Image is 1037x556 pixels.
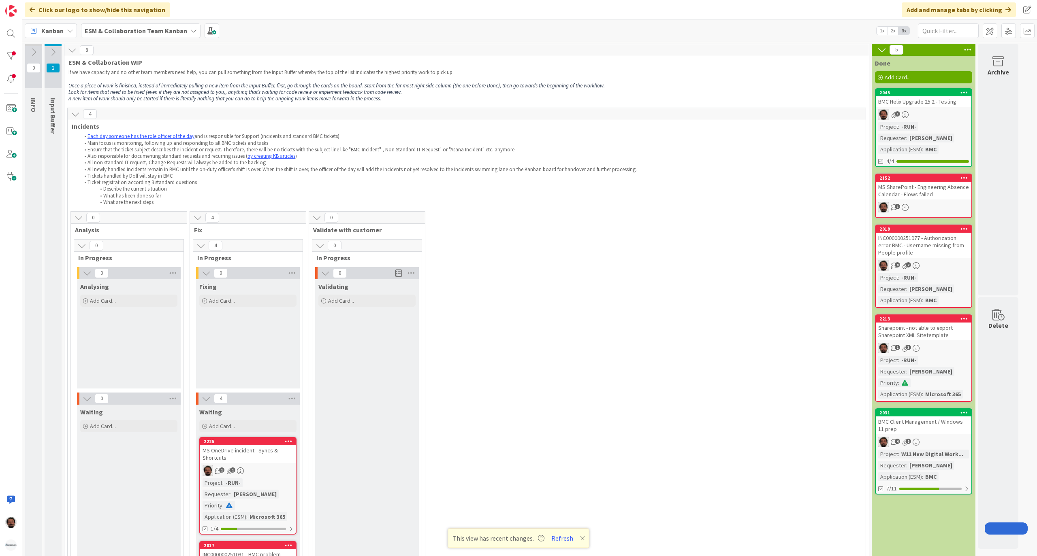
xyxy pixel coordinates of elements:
[878,145,922,154] div: Application (ESM)
[878,356,898,365] div: Project
[214,268,228,278] span: 0
[90,241,103,250] span: 0
[313,226,415,234] span: Validate with customer
[895,439,900,444] span: 4
[90,422,116,430] span: Add Card...
[324,213,338,223] span: 0
[923,145,939,154] div: BMC
[876,89,971,107] div: 2045BMC Helix Upgrade 25.2 - Testing
[878,273,898,282] div: Project
[876,109,971,120] div: AC
[72,122,856,130] span: Incidents
[200,542,296,549] div: 2017
[78,254,173,262] span: In Progress
[49,98,57,134] span: Input Buffer
[877,27,888,35] span: 1x
[318,282,348,291] span: Validating
[194,226,296,234] span: Fix
[878,260,889,271] img: AC
[876,89,971,96] div: 2045
[876,174,971,182] div: 2152
[246,512,248,521] span: :
[68,89,402,95] em: Look for items that need to be fixed (even if they are not assigned to you), anything that’s wait...
[885,74,911,81] span: Add Card...
[906,367,907,376] span: :
[876,409,971,416] div: 2031
[879,90,971,95] div: 2045
[203,501,222,510] div: Priority
[80,173,809,179] li: Tickets handled by Dolf will stay in BMC
[5,539,17,551] img: avatar
[203,490,230,499] div: Requester
[876,225,971,233] div: 2019
[876,182,971,199] div: MS SharePoint - Engineering Absence Calendar - Flows failed
[906,345,911,350] span: 3
[878,472,922,481] div: Application (ESM)
[203,465,213,476] img: AC
[878,390,922,399] div: Application (ESM)
[898,378,899,387] span: :
[878,437,889,447] img: AC
[876,233,971,258] div: INC000000251977 - Authorization error BMC - Username missing from People profile
[80,45,94,55] span: 8
[878,367,906,376] div: Requester
[5,517,17,528] img: AC
[41,26,64,36] span: Kanban
[80,146,809,153] li: Ensure that the ticket subject describes the incident or request. Therefore, there will be no tic...
[899,450,965,458] div: W11 New Digital Work...
[988,320,1008,330] div: Delete
[203,512,246,521] div: Application (ESM)
[25,2,170,17] div: Click our logo to show/hide this navigation
[80,193,809,199] li: What has been done so far
[895,262,900,267] span: 4
[80,186,809,192] li: Describe the current situation
[876,343,971,353] div: AC
[898,356,899,365] span: :
[898,122,899,131] span: :
[875,59,890,67] span: Done
[878,122,898,131] div: Project
[988,67,1009,77] div: Archive
[200,445,296,463] div: MS OneDrive incident - Syncs & Shortcuts
[876,409,971,434] div: 2031BMC Client Management / Windows 11 prep
[219,467,224,473] span: 1
[80,159,809,166] li: All non standard IT request, Change Requests will always be added to the backlog
[200,438,296,445] div: 2225
[878,461,906,470] div: Requester
[90,297,116,304] span: Add Card...
[205,213,219,223] span: 4
[906,262,911,267] span: 2
[923,472,939,481] div: BMC
[5,5,17,17] img: Visit kanbanzone.com
[895,111,900,117] span: 1
[876,416,971,434] div: BMC Client Management / Windows 11 prep
[878,202,889,212] img: AC
[876,437,971,447] div: AC
[890,45,903,55] span: 5
[328,297,354,304] span: Add Card...
[75,226,177,234] span: Analysis
[211,524,218,533] span: 1/4
[879,175,971,181] div: 2152
[876,315,971,323] div: 2213
[899,273,918,282] div: -RUN-
[80,153,809,159] li: Also responsible for documenting standard requests and recurring issues ( )
[878,109,889,120] img: AC
[316,254,412,262] span: In Progress
[68,95,381,102] em: A new item of work should only be started if there is literally nothing that you can do to help t...
[922,145,923,154] span: :
[328,241,341,250] span: 0
[230,490,232,499] span: :
[876,260,971,271] div: AC
[906,461,907,470] span: :
[895,345,900,350] span: 1
[68,82,605,89] em: Once a piece of work is finished, instead of immediately pulling a new item from the Input Buffer...
[922,472,923,481] span: :
[876,202,971,212] div: AC
[80,133,809,140] li: and is responsible for Support (incidents and standard BMC tickets)
[879,226,971,232] div: 2019
[204,439,296,444] div: 2225
[200,438,296,463] div: 2225MS OneDrive incident - Syncs & Shortcuts
[224,478,243,487] div: -RUN-
[80,179,809,186] li: Ticket registration according 3 standard questions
